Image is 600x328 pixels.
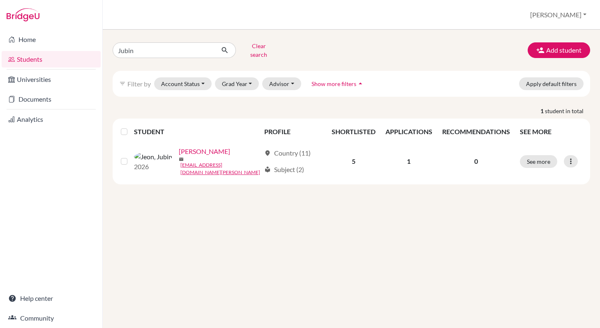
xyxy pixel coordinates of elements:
[179,147,230,156] a: [PERSON_NAME]
[526,7,590,23] button: [PERSON_NAME]
[2,91,101,107] a: Documents
[515,122,587,142] th: SEE MORE
[119,80,126,87] i: filter_list
[127,80,151,88] span: Filter by
[2,71,101,88] a: Universities
[2,31,101,48] a: Home
[179,157,184,162] span: mail
[312,80,356,87] span: Show more filters
[305,77,372,90] button: Show more filtersarrow_drop_up
[215,77,259,90] button: Grad Year
[262,77,301,90] button: Advisor
[381,142,437,181] td: 1
[442,156,510,166] p: 0
[259,122,327,142] th: PROFILE
[520,155,557,168] button: See more
[327,122,381,142] th: SHORTLISTED
[180,161,261,176] a: [EMAIL_ADDRESS][DOMAIN_NAME][PERSON_NAME]
[540,107,545,115] strong: 1
[2,290,101,307] a: Help center
[134,162,172,172] p: 2026
[264,150,271,156] span: location_on
[528,42,590,58] button: Add student
[236,40,282,61] button: Clear search
[2,310,101,326] a: Community
[2,111,101,128] a: Analytics
[134,152,172,162] img: Jeon, Jubin
[519,77,584,90] button: Apply default filters
[327,142,381,181] td: 5
[7,8,39,21] img: Bridge-U
[264,166,271,173] span: local_library
[264,165,304,174] div: Subject (2)
[356,79,365,88] i: arrow_drop_up
[134,122,259,142] th: STUDENT
[2,51,101,67] a: Students
[381,122,437,142] th: APPLICATIONS
[154,77,212,90] button: Account Status
[437,122,515,142] th: RECOMMENDATIONS
[264,148,311,158] div: Country (11)
[545,107,590,115] span: student in total
[113,42,215,58] input: Find student by name...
